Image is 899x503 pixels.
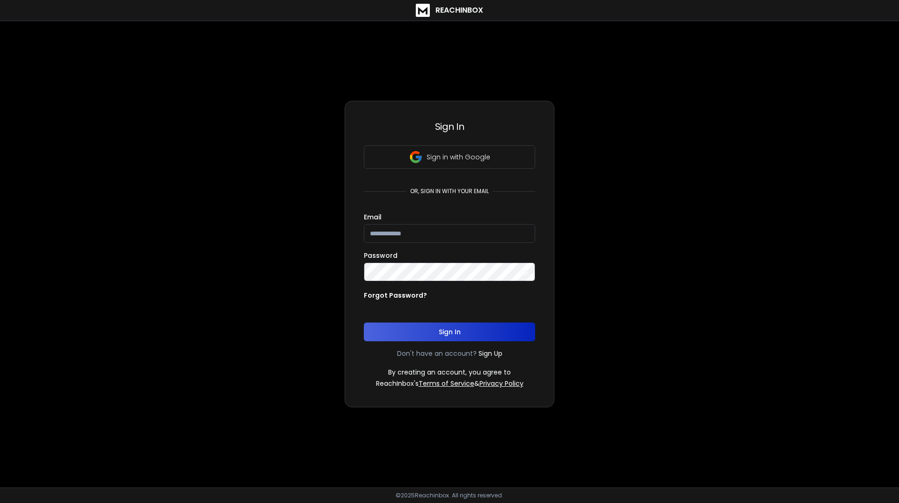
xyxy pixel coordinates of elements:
[364,214,382,220] label: Email
[416,4,430,17] img: logo
[364,291,427,300] p: Forgot Password?
[419,379,474,388] a: Terms of Service
[364,120,535,133] h3: Sign In
[364,323,535,341] button: Sign In
[388,368,511,377] p: By creating an account, you agree to
[435,5,483,16] h1: ReachInbox
[427,152,490,162] p: Sign in with Google
[416,4,483,17] a: ReachInbox
[397,349,477,358] p: Don't have an account?
[376,379,523,388] p: ReachInbox's &
[406,188,493,195] p: or, sign in with your email
[364,252,398,259] label: Password
[479,379,523,388] a: Privacy Policy
[479,349,502,358] a: Sign Up
[364,145,535,169] button: Sign in with Google
[396,492,503,499] p: © 2025 Reachinbox. All rights reserved.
